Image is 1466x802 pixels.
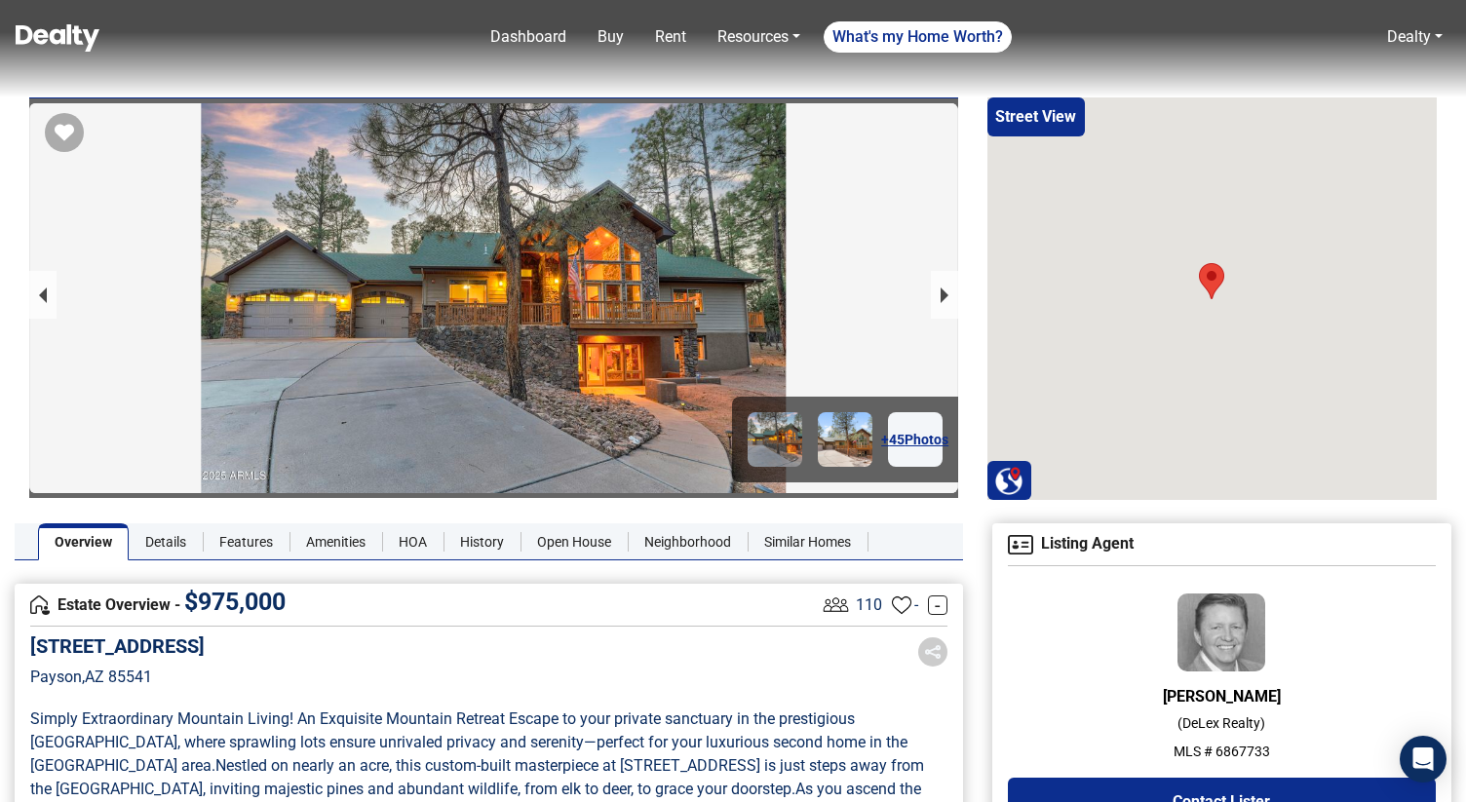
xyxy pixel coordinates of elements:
[928,595,947,615] a: -
[30,595,50,615] img: Overview
[931,271,958,319] button: next slide / item
[994,466,1023,495] img: Search Homes at Dealty
[1177,593,1265,671] img: Agent
[888,412,943,467] a: +45Photos
[856,593,882,617] span: 110
[1008,535,1436,554] h4: Listing Agent
[1008,742,1436,762] p: MLS # 6867733
[1387,27,1431,46] a: Dealty
[38,523,129,560] a: Overview
[30,756,928,798] span: Nestled on nearly an acre, this custom-built masterpiece at [STREET_ADDRESS] is just steps away f...
[1008,713,1436,734] p: ( DeLex Realty )
[1008,535,1033,554] img: Agent
[818,412,872,467] img: Image
[29,271,57,319] button: previous slide / item
[710,18,808,57] a: Resources
[30,709,911,775] span: Simply Extraordinary Mountain Living! An Exquisite Mountain Retreat Escape to your private sanctu...
[628,523,748,560] a: Neighborhood
[444,523,521,560] a: History
[10,744,68,802] iframe: BigID CMP Widget
[30,666,205,689] p: Payson , AZ 85541
[129,523,203,560] a: Details
[987,97,1085,136] button: Street View
[521,523,628,560] a: Open House
[382,523,444,560] a: HOA
[748,523,868,560] a: Similar Homes
[748,412,802,467] img: Image
[1400,736,1447,783] div: Open Intercom Messenger
[1008,687,1436,706] h6: [PERSON_NAME]
[914,593,918,617] span: -
[647,18,694,57] a: Rent
[30,634,205,658] h5: [STREET_ADDRESS]
[590,18,632,57] a: Buy
[482,18,574,57] a: Dashboard
[819,588,853,622] img: Listing View
[184,588,286,616] span: $ 975,000
[824,21,1012,53] a: What's my Home Worth?
[289,523,382,560] a: Amenities
[1379,18,1450,57] a: Dealty
[203,523,289,560] a: Features
[16,24,99,52] img: Dealty - Buy, Sell & Rent Homes
[892,595,911,615] img: Favourites
[30,594,819,616] h4: Estate Overview -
